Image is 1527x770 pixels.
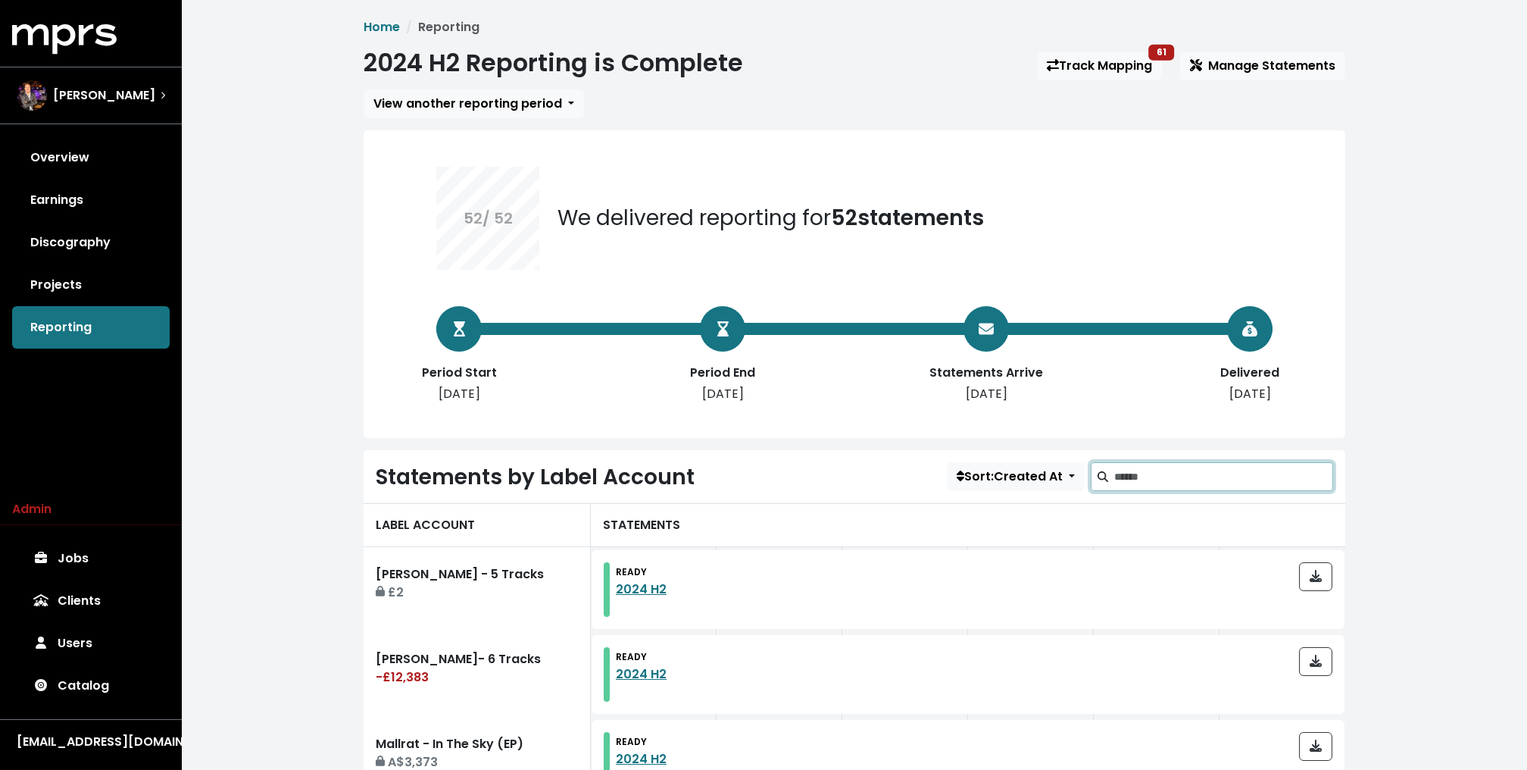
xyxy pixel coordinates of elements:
[12,580,170,622] a: Clients
[12,264,170,306] a: Projects
[398,364,520,382] div: Period Start
[662,385,783,403] div: [DATE]
[376,668,578,687] div: -£12,383
[616,581,667,598] a: 2024 H2
[376,465,695,490] h2: Statements by Label Account
[12,732,170,752] button: [EMAIL_ADDRESS][DOMAIN_NAME]
[616,565,647,578] small: READY
[1114,462,1333,491] input: Search label accounts
[926,364,1047,382] div: Statements Arrive
[364,632,591,717] a: [PERSON_NAME]- 6 Tracks-£12,383
[53,86,155,105] span: [PERSON_NAME]
[1037,52,1162,80] a: Track Mapping61
[376,584,578,602] div: £2
[12,221,170,264] a: Discography
[12,136,170,179] a: Overview
[373,95,562,112] span: View another reporting period
[17,80,47,111] img: The selected account / producer
[398,385,520,403] div: [DATE]
[831,203,984,233] b: 52 statements
[616,650,647,663] small: READY
[926,385,1047,403] div: [DATE]
[364,89,584,118] button: View another reporting period
[364,18,1345,36] nav: breadcrumb
[364,547,591,632] a: [PERSON_NAME] - 5 Tracks£2
[1180,52,1345,80] button: Manage Statements
[1190,57,1335,74] span: Manage Statements
[1157,45,1166,58] span: 61
[616,735,647,748] small: READY
[662,364,783,382] div: Period End
[557,202,984,234] div: We delivered reporting for
[12,179,170,221] a: Earnings
[591,503,1345,547] div: STATEMENTS
[12,537,170,580] a: Jobs
[1189,385,1310,403] div: [DATE]
[364,18,400,36] a: Home
[400,18,479,36] li: Reporting
[364,503,591,547] div: LABEL ACCOUNT
[1189,364,1310,382] div: Delivered
[616,665,667,683] a: 2024 H2
[12,30,117,47] a: mprs logo
[12,622,170,665] a: Users
[17,733,165,751] div: [EMAIL_ADDRESS][DOMAIN_NAME]
[364,49,743,77] h1: 2024 H2 Reporting is Complete
[12,665,170,707] a: Catalog
[616,750,667,768] a: 2024 H2
[957,468,1063,485] span: Sort: Created At
[947,462,1085,491] button: Sort:Created At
